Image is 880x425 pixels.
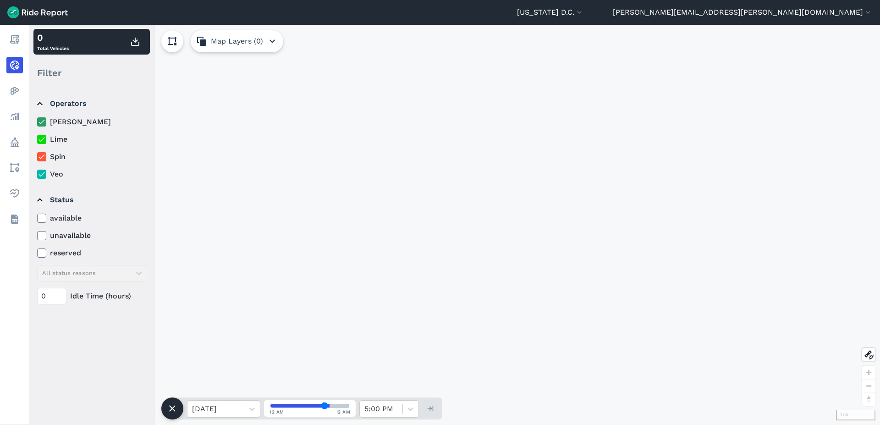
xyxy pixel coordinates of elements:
[37,151,147,162] label: Spin
[269,408,284,415] span: 12 AM
[37,187,146,213] summary: Status
[33,59,150,87] div: Filter
[37,169,147,180] label: Veo
[336,408,351,415] span: 12 AM
[37,116,147,127] label: [PERSON_NAME]
[6,57,23,73] a: Realtime
[37,288,147,304] div: Idle Time (hours)
[37,248,147,259] label: reserved
[6,134,23,150] a: Policy
[191,30,283,52] button: Map Layers (0)
[37,134,147,145] label: Lime
[37,91,146,116] summary: Operators
[6,83,23,99] a: Heatmaps
[517,7,584,18] button: [US_STATE] D.C.
[6,211,23,227] a: Datasets
[6,108,23,125] a: Analyze
[37,31,69,53] div: Total Vehicles
[37,31,69,44] div: 0
[29,25,880,425] div: loading
[613,7,873,18] button: [PERSON_NAME][EMAIL_ADDRESS][PERSON_NAME][DOMAIN_NAME]
[6,31,23,48] a: Report
[7,6,68,18] img: Ride Report
[37,213,147,224] label: available
[6,185,23,202] a: Health
[6,160,23,176] a: Areas
[37,230,147,241] label: unavailable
